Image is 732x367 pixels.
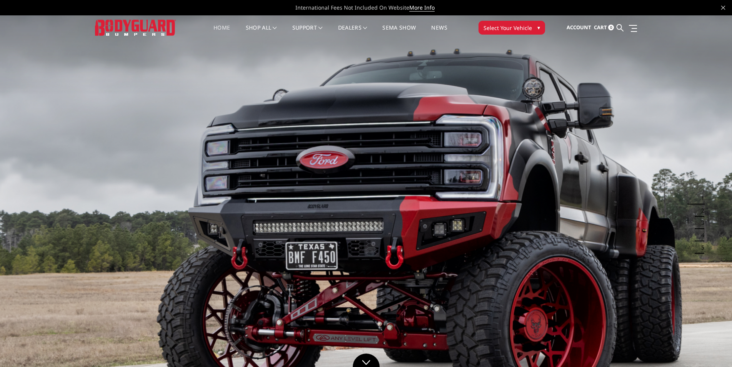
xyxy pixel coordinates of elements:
[697,217,704,229] button: 3 of 5
[246,25,277,40] a: shop all
[213,25,230,40] a: Home
[338,25,367,40] a: Dealers
[292,25,323,40] a: Support
[409,4,435,12] a: More Info
[431,25,447,40] a: News
[697,204,704,217] button: 2 of 5
[95,20,176,35] img: BODYGUARD BUMPERS
[697,241,704,254] button: 5 of 5
[567,17,591,38] a: Account
[484,24,532,32] span: Select Your Vehicle
[479,21,545,35] button: Select Your Vehicle
[353,354,380,367] a: Click to Down
[697,229,704,241] button: 4 of 5
[608,25,614,30] span: 0
[697,192,704,204] button: 1 of 5
[382,25,416,40] a: SEMA Show
[567,24,591,31] span: Account
[594,17,614,38] a: Cart 0
[537,23,540,32] span: ▾
[594,24,607,31] span: Cart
